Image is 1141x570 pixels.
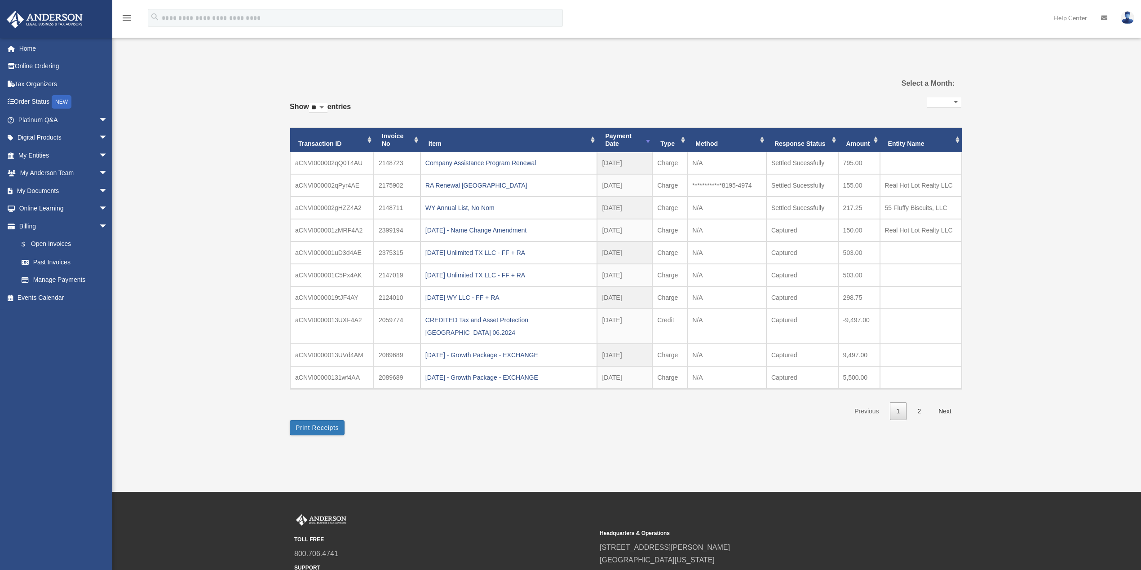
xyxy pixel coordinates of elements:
td: N/A [687,366,766,389]
div: [DATE] - Growth Package - EXCHANGE [425,371,593,384]
a: Order StatusNEW [6,93,121,111]
td: -9,497.00 [838,309,880,344]
td: 503.00 [838,264,880,286]
td: Charge [652,197,687,219]
td: [DATE] [597,174,652,197]
td: 2124010 [374,286,420,309]
td: Captured [766,309,838,344]
td: Captured [766,264,838,286]
td: [DATE] [597,344,652,366]
td: Charge [652,219,687,241]
div: WY Annual List, No Nom [425,202,593,214]
td: 298.75 [838,286,880,309]
td: Settled Sucessfully [766,152,838,174]
td: Settled Sucessfully [766,197,838,219]
td: aCNVI0000013UVd4AM [290,344,374,366]
span: arrow_drop_down [99,146,117,165]
td: Charge [652,174,687,197]
div: [DATE] Unlimited TX LLC - FF + RA [425,246,593,259]
td: 55 Fluffy Biscuits, LLC [880,197,962,219]
td: 2375315 [374,241,420,264]
td: Charge [652,241,687,264]
div: CREDITED Tax and Asset Protection [GEOGRAPHIC_DATA] 06.2024 [425,314,593,339]
td: N/A [687,264,766,286]
td: 150.00 [838,219,880,241]
td: aCNVI000002qPyr4AE [290,174,374,197]
td: N/A [687,219,766,241]
th: Item: activate to sort column ascending [420,128,597,152]
label: Show entries [290,101,351,122]
td: [DATE] [597,264,652,286]
a: 1 [890,402,907,421]
td: 2399194 [374,219,420,241]
td: Charge [652,264,687,286]
td: 2059774 [374,309,420,344]
th: Type: activate to sort column ascending [652,128,687,152]
div: NEW [52,95,71,109]
a: 800.706.4741 [294,550,338,557]
td: N/A [687,344,766,366]
span: $ [27,239,31,250]
td: Credit [652,309,687,344]
td: 9,497.00 [838,344,880,366]
img: User Pic [1121,11,1134,24]
td: 795.00 [838,152,880,174]
td: 2147019 [374,264,420,286]
a: Tax Organizers [6,75,121,93]
i: search [150,12,160,22]
td: Captured [766,366,838,389]
td: aCNVI00000131wf4AA [290,366,374,389]
td: Charge [652,152,687,174]
td: aCNVI0000013UXF4A2 [290,309,374,344]
td: N/A [687,286,766,309]
td: Charge [652,286,687,309]
div: [DATE] - Name Change Amendment [425,224,593,237]
span: arrow_drop_down [99,217,117,236]
small: TOLL FREE [294,535,593,544]
a: 2 [911,402,928,421]
td: Captured [766,344,838,366]
td: 2175902 [374,174,420,197]
span: arrow_drop_down [99,129,117,147]
td: aCNVI000001zMRF4A2 [290,219,374,241]
a: Online Learningarrow_drop_down [6,200,121,218]
a: Manage Payments [13,271,121,289]
td: aCNVI000002qQ0T4AU [290,152,374,174]
th: Response Status: activate to sort column ascending [766,128,838,152]
a: [GEOGRAPHIC_DATA][US_STATE] [600,556,715,564]
td: Captured [766,286,838,309]
td: N/A [687,197,766,219]
span: arrow_drop_down [99,182,117,200]
td: 2148723 [374,152,420,174]
span: arrow_drop_down [99,111,117,129]
td: N/A [687,309,766,344]
a: Events Calendar [6,289,121,307]
td: [DATE] [597,241,652,264]
td: [DATE] [597,366,652,389]
a: Past Invoices [13,253,117,271]
th: Method: activate to sort column ascending [687,128,766,152]
td: 5,500.00 [838,366,880,389]
a: My Documentsarrow_drop_down [6,182,121,200]
a: menu [121,16,132,23]
div: [DATE] WY LLC - FF + RA [425,291,593,304]
i: menu [121,13,132,23]
td: [DATE] [597,219,652,241]
a: Digital Productsarrow_drop_down [6,129,121,147]
div: [DATE] Unlimited TX LLC - FF + RA [425,269,593,281]
td: Charge [652,366,687,389]
td: 2148711 [374,197,420,219]
td: 2089689 [374,366,420,389]
label: Select a Month: [856,77,955,90]
img: Anderson Advisors Platinum Portal [4,11,85,28]
td: [DATE] [597,152,652,174]
a: [STREET_ADDRESS][PERSON_NAME] [600,544,730,551]
td: 155.00 [838,174,880,197]
div: Company Assistance Program Renewal [425,157,593,169]
a: Billingarrow_drop_down [6,217,121,235]
div: RA Renewal [GEOGRAPHIC_DATA] [425,179,593,192]
button: Print Receipts [290,420,345,435]
a: Previous [848,402,885,421]
td: Real Hot Lot Realty LLC [880,174,962,197]
span: arrow_drop_down [99,164,117,183]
